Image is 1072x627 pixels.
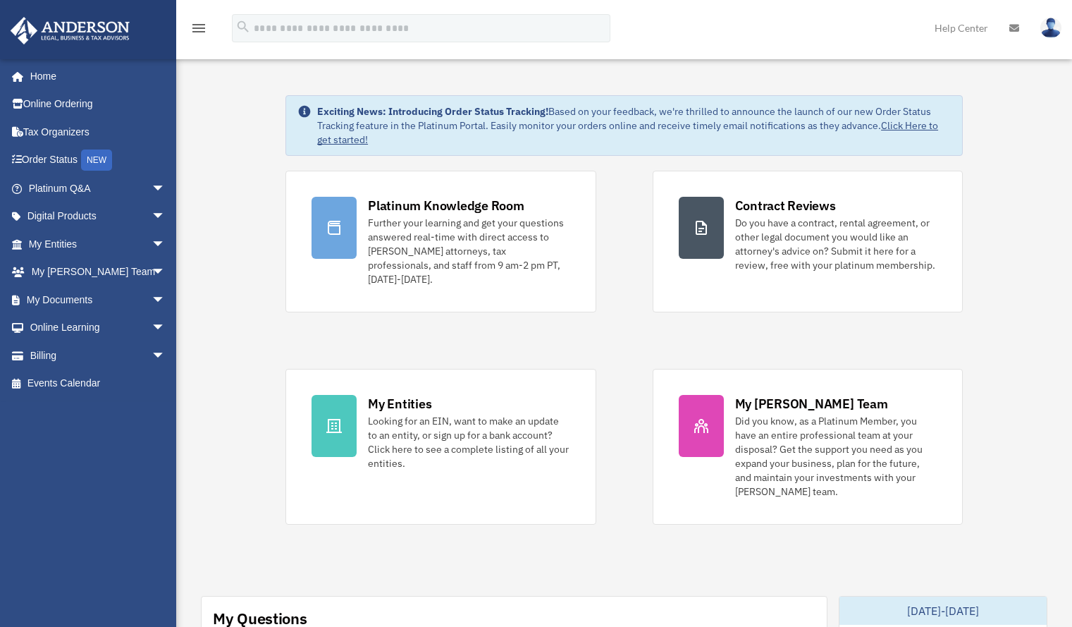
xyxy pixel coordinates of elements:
div: Do you have a contract, rental agreement, or other legal document you would like an attorney's ad... [735,216,937,272]
a: Contract Reviews Do you have a contract, rental agreement, or other legal document you would like... [653,171,963,312]
div: Contract Reviews [735,197,836,214]
a: Online Learningarrow_drop_down [10,314,187,342]
a: My Entities Looking for an EIN, want to make an update to an entity, or sign up for a bank accoun... [285,369,596,525]
a: Tax Organizers [10,118,187,146]
span: arrow_drop_down [152,230,180,259]
strong: Exciting News: Introducing Order Status Tracking! [317,105,548,118]
a: My Entitiesarrow_drop_down [10,230,187,258]
a: Events Calendar [10,370,187,398]
div: Based on your feedback, we're thrilled to announce the launch of our new Order Status Tracking fe... [317,104,951,147]
a: My [PERSON_NAME] Team Did you know, as a Platinum Member, you have an entire professional team at... [653,369,963,525]
img: Anderson Advisors Platinum Portal [6,17,134,44]
a: Order StatusNEW [10,146,187,175]
a: Click Here to get started! [317,119,938,146]
i: search [235,19,251,35]
span: arrow_drop_down [152,314,180,343]
span: arrow_drop_down [152,341,180,370]
img: User Pic [1040,18,1061,38]
a: My Documentsarrow_drop_down [10,286,187,314]
span: arrow_drop_down [152,258,180,287]
a: menu [190,25,207,37]
a: Home [10,62,180,90]
a: Platinum Q&Aarrow_drop_down [10,174,187,202]
a: Online Ordering [10,90,187,118]
div: Platinum Knowledge Room [368,197,524,214]
a: My [PERSON_NAME] Teamarrow_drop_down [10,258,187,286]
a: Platinum Knowledge Room Further your learning and get your questions answered real-time with dire... [285,171,596,312]
span: arrow_drop_down [152,174,180,203]
span: arrow_drop_down [152,286,180,315]
div: Looking for an EIN, want to make an update to an entity, or sign up for a bank account? Click her... [368,414,569,470]
div: My [PERSON_NAME] Team [735,395,888,413]
i: menu [190,20,207,37]
a: Billingarrow_drop_down [10,341,187,370]
div: [DATE]-[DATE] [839,597,1047,625]
div: Did you know, as a Platinum Member, you have an entire professional team at your disposal? Get th... [735,414,937,499]
div: Further your learning and get your questions answered real-time with direct access to [PERSON_NAM... [368,216,569,286]
span: arrow_drop_down [152,202,180,231]
div: NEW [81,150,112,171]
div: My Entities [368,395,431,413]
a: Digital Productsarrow_drop_down [10,202,187,231]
